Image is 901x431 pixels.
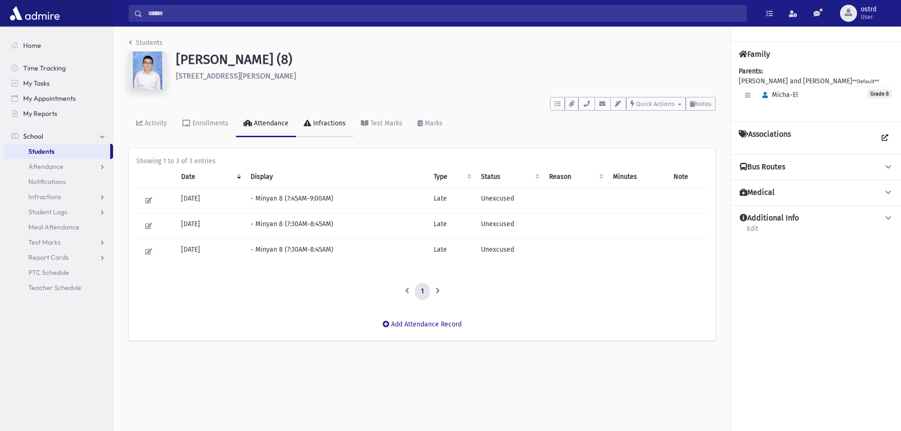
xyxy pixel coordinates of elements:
a: Home [4,38,113,53]
span: Time Tracking [23,64,66,72]
td: [DATE] [175,239,245,264]
div: Infractions [311,119,346,127]
span: My Reports [23,109,57,118]
h1: [PERSON_NAME] (8) [176,52,716,68]
button: Add Attendance Record [376,316,468,333]
a: Meal Attendance [4,220,113,235]
a: Infractions [4,189,113,204]
img: 8= [129,52,166,89]
td: Unexcused [475,239,543,264]
th: Reason: activate to sort column ascending [543,166,607,188]
span: Teacher Schedule [28,283,81,292]
div: Showing 1 to 3 of 3 entries [136,156,708,166]
span: User [861,13,876,21]
a: Report Cards [4,250,113,265]
td: - Minyan 8 (7:30AM-8:45AM) [245,213,429,239]
a: Edit [746,223,759,240]
a: Test Marks [4,235,113,250]
td: [DATE] [175,213,245,239]
span: Grade 8 [867,89,892,98]
span: Quick Actions [636,100,674,107]
td: Late [428,239,475,264]
a: Attendance [236,111,296,137]
a: View all Associations [876,130,893,147]
a: Teacher Schedule [4,280,113,295]
h4: Medical [740,188,775,198]
b: Parents: [739,67,763,75]
a: Time Tracking [4,61,113,76]
td: [DATE] [175,188,245,213]
a: 1 [415,283,430,300]
h4: Family [739,50,770,59]
input: Search [142,5,746,22]
a: Student Logs [4,204,113,220]
a: My Appointments [4,91,113,106]
button: Bus Routes [739,162,893,172]
span: My Appointments [23,94,76,103]
a: Attendance [4,159,113,174]
div: Enrollments [191,119,228,127]
a: PTC Schedule [4,265,113,280]
a: Activity [129,111,175,137]
th: Type: activate to sort column ascending [428,166,475,188]
a: Marks [410,111,450,137]
nav: breadcrumb [129,38,163,52]
span: ostrd [861,6,876,13]
a: School [4,129,113,144]
span: My Tasks [23,79,50,88]
td: Unexcused [475,188,543,213]
span: Test Marks [28,238,61,246]
div: Attendance [252,119,289,127]
span: PTC Schedule [28,268,69,277]
span: School [23,132,43,141]
td: Late [428,188,475,213]
h4: Additional Info [740,213,799,223]
div: Activity [143,119,167,127]
td: Late [428,213,475,239]
button: Edit [142,245,156,258]
a: Students [129,39,163,47]
span: Home [23,41,41,50]
a: Infractions [296,111,353,137]
h6: [STREET_ADDRESS][PERSON_NAME] [176,71,716,80]
th: Display [245,166,429,188]
th: Status: activate to sort column ascending [475,166,543,188]
span: Students [28,147,54,156]
a: Notifications [4,174,113,189]
td: - Minyan 8 (7:45AM-9:00AM) [245,188,429,213]
button: Edit [142,194,156,207]
td: Unexcused [475,213,543,239]
a: My Reports [4,106,113,121]
span: Report Cards [28,253,69,262]
a: Students [4,144,110,159]
span: Notifications [28,177,66,186]
a: My Tasks [4,76,113,91]
button: Quick Actions [626,97,686,111]
span: Notes [695,100,711,107]
th: Minutes [607,166,668,188]
button: Notes [686,97,716,111]
th: Note [668,166,708,188]
td: - Minyan 8 (7:30AM-8:45AM) [245,239,429,264]
span: Micha-El [758,91,798,99]
div: Marks [423,119,443,127]
button: Edit [142,219,156,233]
button: Medical [739,188,893,198]
h4: Associations [739,130,791,147]
span: Attendance [28,162,63,171]
button: Additional Info [739,213,893,223]
img: AdmirePro [8,4,62,23]
h4: Bus Routes [740,162,785,172]
div: [PERSON_NAME] and [PERSON_NAME] [739,66,893,114]
div: Test Marks [368,119,402,127]
a: Test Marks [353,111,410,137]
span: Infractions [28,193,61,201]
a: Enrollments [175,111,236,137]
th: Date: activate to sort column ascending [175,166,245,188]
span: Student Logs [28,208,67,216]
span: Meal Attendance [28,223,79,231]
